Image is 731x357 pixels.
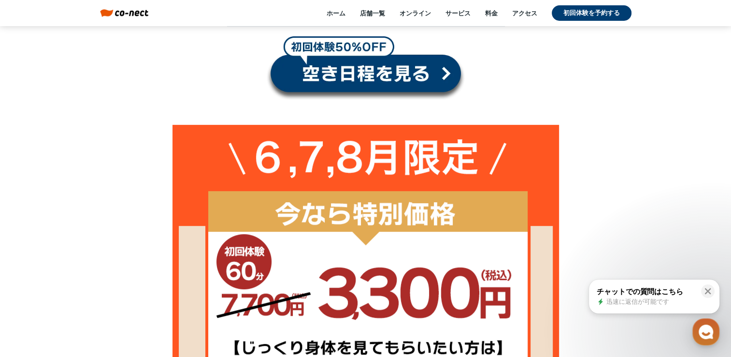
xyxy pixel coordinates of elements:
[445,9,471,17] a: サービス
[327,9,345,17] a: ホーム
[125,277,186,301] a: 設定
[485,9,498,17] a: 料金
[360,9,385,17] a: 店舗一覧
[64,277,125,301] a: チャット
[400,9,431,17] a: オンライン
[83,292,106,299] span: チャット
[25,291,42,299] span: ホーム
[512,9,537,17] a: アクセス
[3,277,64,301] a: ホーム
[552,5,631,21] a: 初回体験を予約する
[149,291,161,299] span: 設定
